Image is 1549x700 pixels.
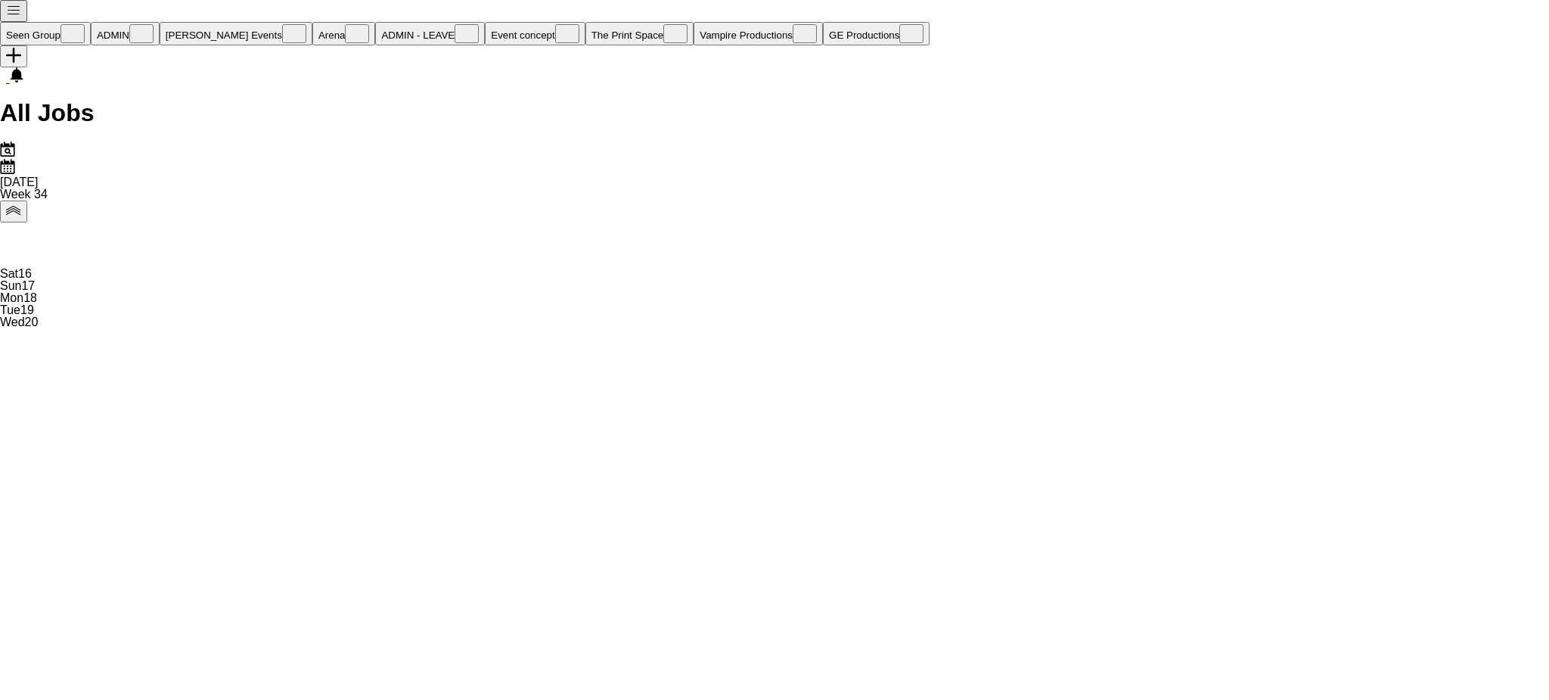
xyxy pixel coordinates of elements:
[160,22,312,45] button: [PERSON_NAME] Events
[21,279,35,292] span: 17
[375,22,485,45] button: ADMIN - LEAVE
[20,303,34,316] span: 19
[485,22,585,45] button: Event concept
[23,291,37,304] span: 18
[91,22,160,45] button: ADMIN
[25,316,39,328] span: 20
[694,22,823,45] button: Vampire Productions
[312,22,376,45] button: Arena
[585,22,694,45] button: The Print Space
[18,267,32,280] span: 16
[823,22,930,45] button: GE Productions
